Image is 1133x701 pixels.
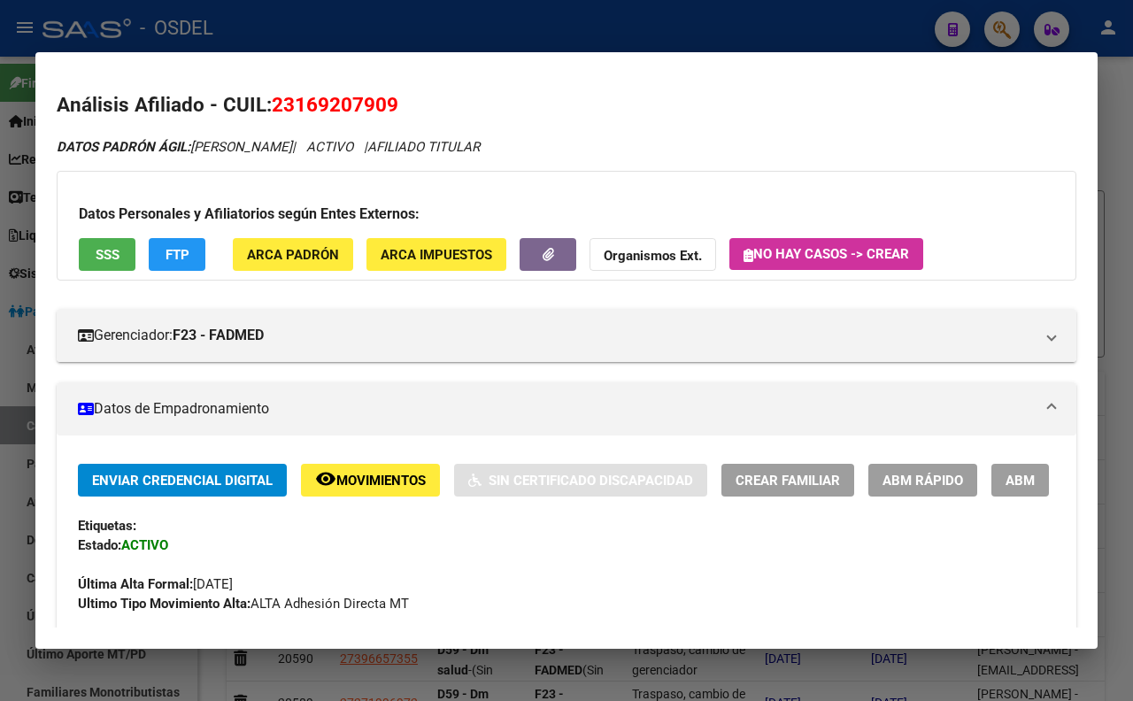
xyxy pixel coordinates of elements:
[78,464,287,497] button: Enviar Credencial Digital
[1073,641,1115,683] iframe: Intercom live chat
[78,596,409,612] span: ALTA Adhesión Directa MT
[78,576,233,592] span: [DATE]
[79,204,1054,225] h3: Datos Personales y Afiliatorios según Entes Externos:
[78,325,1034,346] mat-panel-title: Gerenciador:
[78,518,136,534] strong: Etiquetas:
[1006,473,1035,489] span: ABM
[57,139,292,155] span: [PERSON_NAME]
[78,537,121,553] strong: Estado:
[336,473,426,489] span: Movimientos
[991,464,1049,497] button: ABM
[92,473,273,489] span: Enviar Credencial Digital
[78,398,1034,420] mat-panel-title: Datos de Empadronamiento
[301,464,440,497] button: Movimientos
[233,238,353,271] button: ARCA Padrón
[272,93,398,116] span: 23169207909
[883,473,963,489] span: ABM Rápido
[173,325,264,346] strong: F23 - FADMED
[315,468,336,489] mat-icon: remove_red_eye
[78,576,193,592] strong: Última Alta Formal:
[454,464,707,497] button: Sin Certificado Discapacidad
[381,247,492,263] span: ARCA Impuestos
[57,309,1076,362] mat-expansion-panel-header: Gerenciador:F23 - FADMED
[604,248,702,264] strong: Organismos Ext.
[79,238,135,271] button: SSS
[366,238,506,271] button: ARCA Impuestos
[721,464,854,497] button: Crear Familiar
[744,246,909,262] span: No hay casos -> Crear
[121,537,168,553] strong: ACTIVO
[247,247,339,263] span: ARCA Padrón
[57,139,480,155] i: | ACTIVO |
[149,238,205,271] button: FTP
[57,90,1076,120] h2: Análisis Afiliado - CUIL:
[57,139,190,155] strong: DATOS PADRÓN ÁGIL:
[590,238,716,271] button: Organismos Ext.
[868,464,977,497] button: ABM Rápido
[78,596,250,612] strong: Ultimo Tipo Movimiento Alta:
[736,473,840,489] span: Crear Familiar
[166,247,189,263] span: FTP
[729,238,923,270] button: No hay casos -> Crear
[489,473,693,489] span: Sin Certificado Discapacidad
[96,247,119,263] span: SSS
[57,382,1076,435] mat-expansion-panel-header: Datos de Empadronamiento
[78,628,520,647] span: ALTA ONLINE AUTOMATICA MT/PD el [DATE] 16:10:46
[367,139,480,155] span: AFILIADO TITULAR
